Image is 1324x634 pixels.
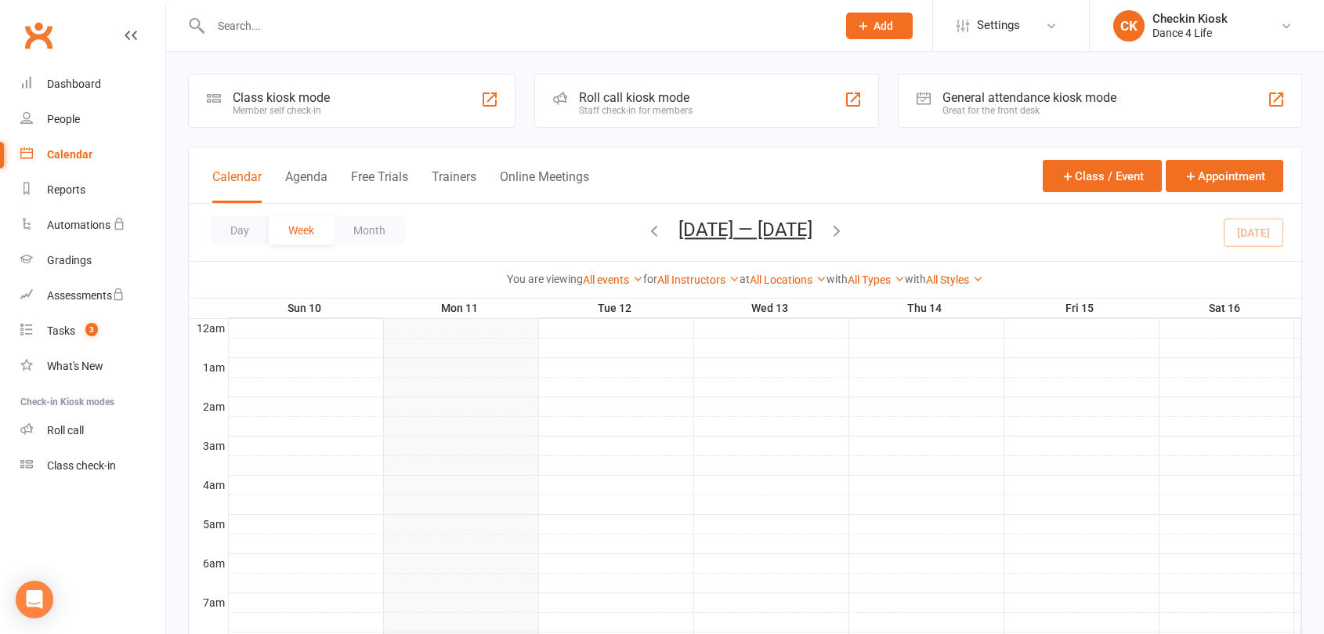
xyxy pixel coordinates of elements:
strong: for [643,273,657,285]
div: Automations [47,219,110,231]
span: 3 [85,323,98,336]
th: Fri 15 [1004,299,1159,318]
div: Assessments [47,289,125,302]
button: Calendar [212,169,262,203]
a: All events [583,274,643,286]
div: Reports [47,183,85,196]
a: Assessments [20,278,165,313]
th: Thu 14 [848,299,1004,318]
div: Gradings [47,254,92,266]
span: Add [874,20,893,32]
a: All Styles [926,274,983,286]
span: Settings [977,8,1020,43]
div: Class kiosk mode [233,90,330,105]
th: 7am [189,592,228,612]
strong: at [740,273,750,285]
a: All Types [848,274,905,286]
button: Day [211,216,269,245]
th: 2am [189,397,228,416]
div: Great for the front desk [942,105,1116,116]
button: Appointment [1166,160,1283,192]
th: 3am [189,436,228,455]
a: Automations [20,208,165,243]
div: Dashboard [47,78,101,90]
button: Trainers [432,169,476,203]
strong: with [827,273,848,285]
th: Tue 12 [538,299,693,318]
button: Agenda [285,169,327,203]
th: 4am [189,475,228,495]
button: Free Trials [351,169,408,203]
div: Roll call [47,424,84,437]
div: Calendar [47,148,92,161]
th: 5am [189,514,228,534]
div: People [47,113,80,125]
th: 12am [189,318,228,338]
a: Calendar [20,137,165,172]
a: Class kiosk mode [20,448,165,484]
a: Reports [20,172,165,208]
th: Wed 13 [693,299,848,318]
a: All Locations [750,274,827,286]
a: Tasks 3 [20,313,165,349]
button: Add [846,13,913,39]
th: Sat 16 [1159,299,1294,318]
div: Tasks [47,324,75,337]
button: [DATE] — [DATE] [678,219,812,241]
div: Staff check-in for members [579,105,693,116]
th: Mon 11 [383,299,538,318]
div: Checkin Kiosk [1152,12,1228,26]
th: 1am [189,357,228,377]
button: Month [334,216,405,245]
div: Dance 4 Life [1152,26,1228,40]
a: Clubworx [19,16,58,55]
th: Sun 10 [228,299,383,318]
div: Open Intercom Messenger [16,581,53,618]
button: Class / Event [1043,160,1162,192]
strong: You are viewing [507,273,583,285]
a: Roll call [20,413,165,448]
a: Gradings [20,243,165,278]
button: Week [269,216,334,245]
button: Online Meetings [500,169,589,203]
input: Search... [206,15,826,37]
strong: with [905,273,926,285]
th: 6am [189,553,228,573]
div: General attendance kiosk mode [942,90,1116,105]
div: CK [1113,10,1145,42]
a: All Instructors [657,274,740,286]
div: Roll call kiosk mode [579,90,693,105]
a: What's New [20,349,165,384]
a: People [20,102,165,137]
div: Member self check-in [233,105,330,116]
div: What's New [47,360,103,372]
a: Dashboard [20,67,165,102]
div: Class check-in [47,459,116,472]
